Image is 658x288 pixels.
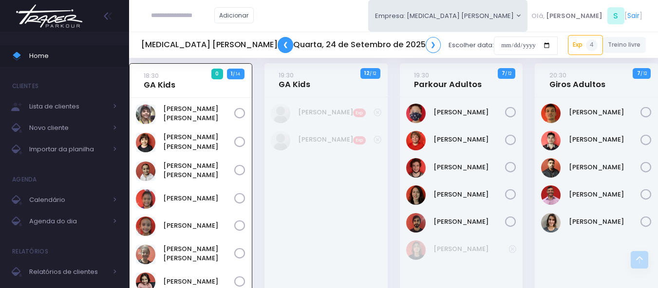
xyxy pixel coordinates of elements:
span: Agenda do dia [29,215,107,228]
a: [PERSON_NAME]Exp [298,135,374,144]
div: Escolher data: [141,34,558,56]
strong: 7 [502,69,505,77]
small: / 14 [233,71,240,77]
span: Importar da planilha [29,143,107,156]
img: Beatriz Primo Sanci [271,104,290,123]
a: [PERSON_NAME] [569,135,641,144]
span: 0 [211,69,223,79]
a: [PERSON_NAME] [PERSON_NAME] [163,244,234,263]
span: Olá, [531,11,545,21]
img: Laura barbosa [271,131,290,150]
img: Paloma Botana [541,213,561,233]
span: Lista de clientes [29,100,107,113]
img: Gustavo Gaiot [406,104,426,123]
div: [ ] [527,5,646,27]
img: Felipe Freire [541,104,561,123]
img: Lara Araújo [136,216,155,236]
a: [PERSON_NAME] [163,277,234,287]
img: Carolina Lima Trindade [136,162,155,181]
img: Laura Alycia Ventura de Souza [136,245,155,264]
a: 19:30Parkour Adultos [414,70,482,90]
img: LEANDRO RODRIGUES DA MOTA [541,158,561,178]
h4: Relatórios [12,242,48,261]
small: / 12 [370,71,376,76]
h5: [MEDICAL_DATA] [PERSON_NAME] Quarta, 24 de Setembro de 2025 [141,37,441,53]
a: ❮ [278,37,293,53]
a: Exp4 [568,35,603,54]
a: Treino livre [603,37,646,53]
a: [PERSON_NAME] [433,162,506,172]
span: Exp [353,108,366,117]
span: Home [29,50,117,62]
a: 18:30GA Kids [144,71,175,90]
a: 20:30Giros Adultos [549,70,605,90]
a: [PERSON_NAME] [433,217,506,227]
small: 19:30 [279,71,294,80]
span: [PERSON_NAME] [546,11,602,21]
a: [PERSON_NAME] [433,108,506,117]
a: [PERSON_NAME] [PERSON_NAME] [163,161,234,180]
a: [PERSON_NAME] [163,194,234,203]
a: ❯ [426,37,441,53]
small: 18:30 [144,71,159,80]
span: Novo cliente [29,122,107,134]
span: Calendário [29,194,107,206]
a: [PERSON_NAME] [163,221,234,231]
img: Henrique Affonso [406,131,426,150]
a: 19:30GA Kids [279,70,310,90]
a: Adicionar [214,7,254,23]
span: Relatórios de clientes [29,266,107,278]
span: S [607,7,624,24]
small: 20:30 [549,71,566,80]
a: Sair [627,11,639,21]
small: 19:30 [414,71,429,80]
span: 4 [586,39,598,51]
a: [PERSON_NAME] [569,190,641,199]
a: [PERSON_NAME] [569,162,641,172]
a: [PERSON_NAME] [433,244,509,254]
img: Ana Júlia Lopes gomes [136,105,155,124]
a: [PERSON_NAME] [PERSON_NAME] [163,104,234,123]
img: Marcos Manoel Alves da Silva [541,185,561,205]
a: [PERSON_NAME] [569,217,641,227]
h4: Agenda [12,170,37,189]
a: [PERSON_NAME] [433,135,506,144]
a: [PERSON_NAME] [PERSON_NAME] [163,132,234,151]
a: [PERSON_NAME] [569,108,641,117]
img: Guilherme Ferigato Hiraoka [541,131,561,150]
a: [PERSON_NAME] [433,190,506,199]
small: / 12 [505,71,511,76]
a: [PERSON_NAME]Exp [298,108,374,117]
img: Ana Maya Sanches Fernandes [136,133,155,152]
span: Exp [353,136,366,145]
h4: Clientes [12,76,38,96]
img: Maurício de Moraes Viterbo [406,158,426,178]
strong: 1 [231,70,233,77]
img: Nicole Watari [406,185,426,205]
img: Guilherme Cento Magalhaes [406,240,426,260]
img: Rodrigo Leite da Silva [406,213,426,233]
strong: 12 [364,69,370,77]
small: / 12 [640,71,647,76]
strong: 7 [637,69,640,77]
img: Giovanna Melo [136,189,155,209]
